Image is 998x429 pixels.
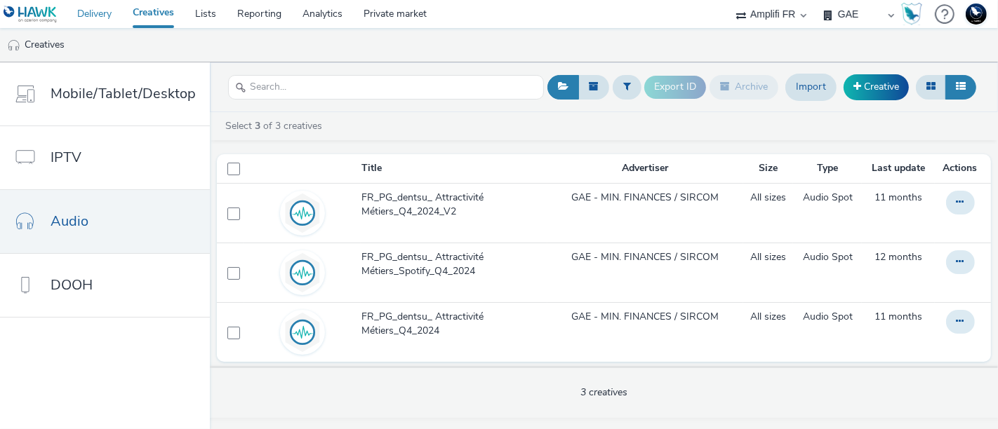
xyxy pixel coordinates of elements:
[750,250,786,264] a: All sizes
[966,4,987,25] img: Support Hawk
[571,250,719,264] a: GAE - MIN. FINANCES / SIRCOM
[803,310,853,324] a: Audio Spot
[785,74,837,100] a: Import
[743,154,794,183] th: Size
[362,191,540,219] span: FR_PG_dentsu_ Attractivité Métiers_Q4_2024_V2
[644,76,706,98] button: Export ID
[282,193,323,233] img: audio.svg
[901,3,928,25] a: Hawk Academy
[282,252,323,293] img: audio.svg
[362,310,546,346] a: FR_PG_dentsu_ Attractivité Métiers_Q4_2024
[51,83,196,104] span: Mobile/Tablet/Desktop
[874,191,922,205] a: 7 October 2024, 11:29
[51,211,88,231] span: Audio
[362,191,546,226] a: FR_PG_dentsu_ Attractivité Métiers_Q4_2024_V2
[362,250,546,286] a: FR_PG_dentsu_ Attractivité Métiers_Spotify_Q4_2024
[580,386,627,399] span: 3 creatives
[916,75,946,99] button: Grid
[362,310,540,339] span: FR_PG_dentsu_ Attractivité Métiers_Q4_2024
[945,75,976,99] button: Table
[571,310,719,324] a: GAE - MIN. FINANCES / SIRCOM
[361,154,547,183] th: Title
[4,6,58,23] img: undefined Logo
[844,74,909,100] a: Creative
[362,250,540,279] span: FR_PG_dentsu_ Attractivité Métiers_Spotify_Q4_2024
[935,154,991,183] th: Actions
[803,250,853,264] a: Audio Spot
[793,154,862,183] th: Type
[282,312,323,353] img: audio.svg
[228,75,544,100] input: Search...
[547,154,743,183] th: Advertiser
[862,154,935,183] th: Last update
[51,275,93,295] span: DOOH
[51,147,81,168] span: IPTV
[224,119,328,132] a: Select of 3 creatives
[874,250,922,264] a: 2 October 2024, 16:25
[874,310,922,323] span: 11 months
[571,191,719,205] a: GAE - MIN. FINANCES / SIRCOM
[874,250,922,264] span: 12 months
[803,191,853,205] a: Audio Spot
[710,75,778,99] button: Archive
[901,3,922,25] img: Hawk Academy
[255,119,260,132] strong: 3
[750,310,786,324] a: All sizes
[874,310,922,324] a: 7 October 2024, 13:55
[7,39,21,53] img: audio
[874,191,922,204] span: 11 months
[750,191,786,205] a: All sizes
